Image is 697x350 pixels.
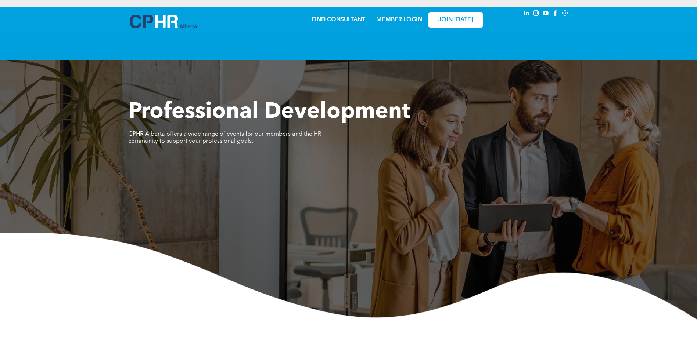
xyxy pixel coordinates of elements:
[376,17,422,23] a: MEMBER LOGIN
[552,9,560,19] a: facebook
[312,17,365,23] a: FIND CONSULTANT
[428,12,483,28] a: JOIN [DATE]
[561,9,569,19] a: Social network
[532,9,540,19] a: instagram
[438,17,473,23] span: JOIN [DATE]
[128,131,321,144] span: CPHR Alberta offers a wide range of events for our members and the HR community to support your p...
[523,9,531,19] a: linkedin
[128,101,410,123] span: Professional Development
[542,9,550,19] a: youtube
[130,15,197,28] img: A blue and white logo for cp alberta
